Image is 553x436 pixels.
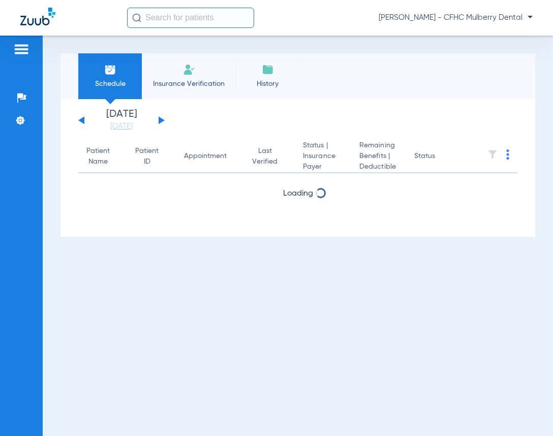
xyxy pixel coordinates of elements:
th: Status | [295,140,351,173]
div: Patient ID [135,146,168,167]
span: Deductible [359,162,398,172]
div: Last Verified [252,146,278,167]
div: Appointment [184,151,236,162]
div: Patient Name [86,146,119,167]
div: Appointment [184,151,227,162]
span: Schedule [86,79,134,89]
span: Loading [283,216,313,225]
input: Search for patients [127,8,254,28]
img: hamburger-icon [13,43,29,55]
span: Loading [283,190,313,198]
img: filter.svg [487,149,498,160]
div: Patient Name [86,146,110,167]
img: History [262,64,274,76]
div: Patient ID [135,146,159,167]
a: [DATE] [91,121,152,132]
span: [PERSON_NAME] - CFHC Mulberry Dental [379,13,533,23]
span: History [243,79,292,89]
img: Manual Insurance Verification [183,64,195,76]
span: Insurance Verification [149,79,228,89]
li: [DATE] [91,109,152,132]
img: Schedule [104,64,116,76]
th: Status [406,140,475,173]
div: Last Verified [252,146,287,167]
img: Zuub Logo [20,8,55,25]
img: Search Icon [132,13,141,22]
th: Remaining Benefits | [351,140,406,173]
img: group-dot-blue.svg [506,149,509,160]
span: Insurance Payer [303,151,343,172]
